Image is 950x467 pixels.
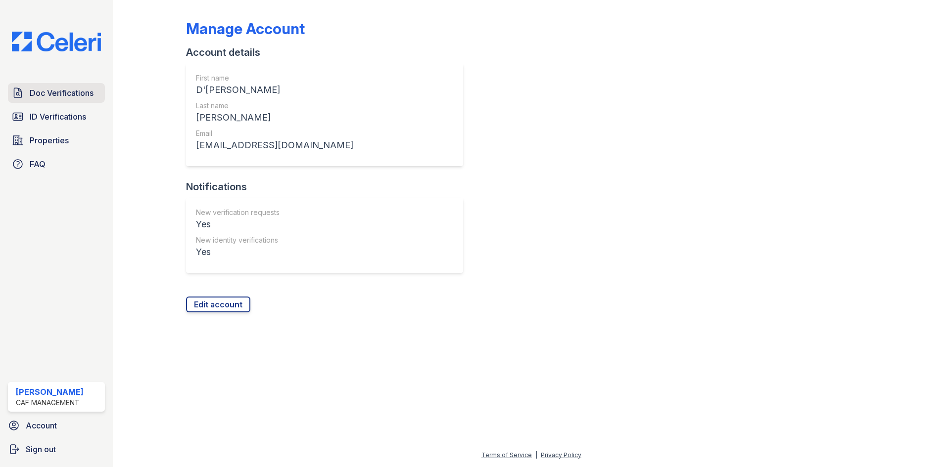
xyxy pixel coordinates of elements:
[535,451,537,459] div: |
[196,235,280,245] div: New identity verifications
[4,416,109,435] a: Account
[196,138,353,152] div: [EMAIL_ADDRESS][DOMAIN_NAME]
[481,451,532,459] a: Terms of Service
[196,73,353,83] div: First name
[30,158,46,170] span: FAQ
[186,20,305,38] div: Manage Account
[196,245,280,259] div: Yes
[196,128,353,138] div: Email
[4,32,109,51] img: CE_Logo_Blue-a8612792a0a2168367f1c8372b55b34899dd931a85d93a1a3d3e32e68fde9ad4.png
[8,83,105,103] a: Doc Verifications
[196,208,280,217] div: New verification requests
[196,111,353,125] div: [PERSON_NAME]
[8,107,105,127] a: ID Verifications
[16,386,84,398] div: [PERSON_NAME]
[186,45,471,59] div: Account details
[8,130,105,150] a: Properties
[196,101,353,111] div: Last name
[4,439,109,459] a: Sign out
[30,134,69,146] span: Properties
[196,83,353,97] div: D'[PERSON_NAME]
[26,420,57,431] span: Account
[26,443,56,455] span: Sign out
[541,451,581,459] a: Privacy Policy
[8,154,105,174] a: FAQ
[16,398,84,408] div: CAF Management
[186,297,250,312] a: Edit account
[186,180,471,194] div: Notifications
[196,217,280,231] div: Yes
[30,87,94,99] span: Doc Verifications
[30,111,86,123] span: ID Verifications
